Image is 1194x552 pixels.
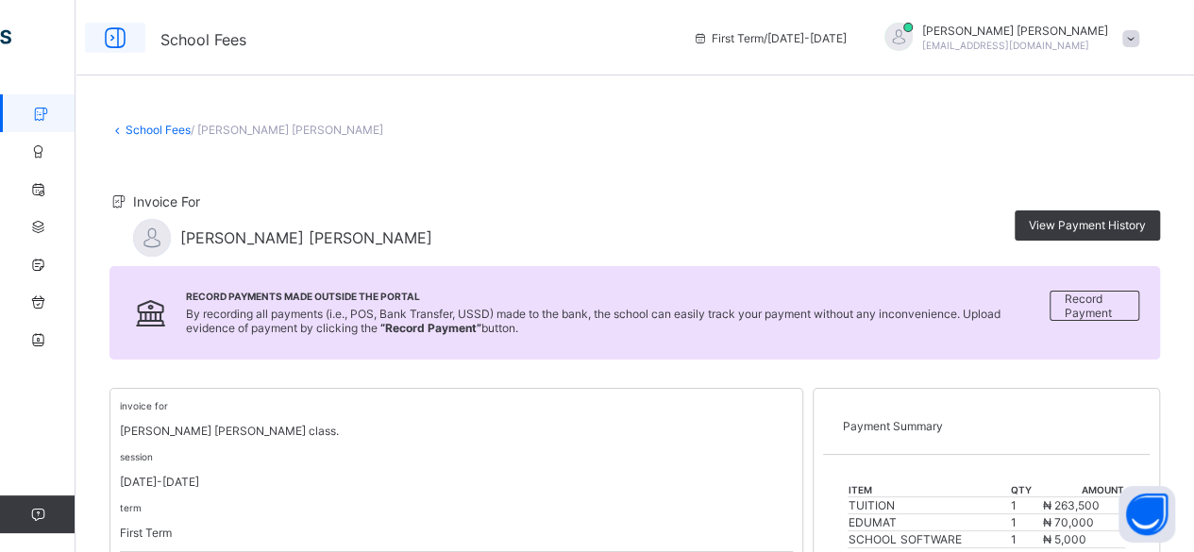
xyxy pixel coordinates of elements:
[1042,483,1125,497] th: amount
[180,228,432,247] span: [PERSON_NAME] [PERSON_NAME]
[1010,483,1042,497] th: qty
[380,321,481,335] b: “Record Payment”
[120,475,793,489] p: [DATE]-[DATE]
[848,531,1010,548] td: SCHOOL SOFTWARE
[160,30,246,49] span: School Fees
[120,451,153,462] small: session
[922,40,1089,51] span: [EMAIL_ADDRESS][DOMAIN_NAME]
[120,400,168,411] small: invoice for
[186,307,1001,335] span: By recording all payments (i.e., POS, Bank Transfer, USSD) made to the bank, the school can easil...
[1043,532,1086,546] span: ₦ 5,000
[120,502,142,513] small: term
[133,193,200,209] span: Invoice For
[1029,218,1146,232] span: View Payment History
[922,24,1108,38] span: [PERSON_NAME] [PERSON_NAME]
[1118,486,1175,543] button: Open asap
[191,123,383,137] span: / [PERSON_NAME] [PERSON_NAME]
[848,497,1010,514] td: TUITION
[842,419,1131,433] p: Payment Summary
[1010,531,1042,548] td: 1
[866,23,1149,54] div: EMMANUELAYENI
[1043,498,1100,512] span: ₦ 263,500
[848,514,1010,531] td: EDUMAT
[848,483,1010,497] th: item
[693,31,847,45] span: session/term information
[186,291,1050,302] span: Record Payments Made Outside the Portal
[126,123,191,137] a: School Fees
[1010,497,1042,514] td: 1
[120,424,793,438] p: [PERSON_NAME] [PERSON_NAME] class.
[1065,292,1124,320] span: Record Payment
[1043,515,1094,529] span: ₦ 70,000
[120,526,793,540] p: First Term
[1010,514,1042,531] td: 1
